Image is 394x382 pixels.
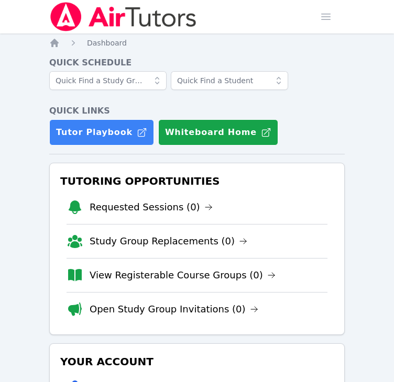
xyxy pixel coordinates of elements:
a: Open Study Group Invitations (0) [90,302,258,317]
nav: Breadcrumb [49,38,345,48]
a: View Registerable Course Groups (0) [90,268,276,283]
h3: Tutoring Opportunities [58,172,336,190]
input: Quick Find a Student [171,71,288,90]
a: Requested Sessions (0) [90,200,213,215]
h4: Quick Schedule [49,57,345,69]
a: Study Group Replacements (0) [90,234,247,249]
h4: Quick Links [49,105,345,117]
button: Whiteboard Home [158,119,278,145]
input: Quick Find a Study Group [49,71,167,90]
h3: Your Account [58,352,336,371]
span: Dashboard [87,39,127,47]
a: Tutor Playbook [49,119,154,145]
a: Dashboard [87,38,127,48]
img: Air Tutors [49,2,198,31]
